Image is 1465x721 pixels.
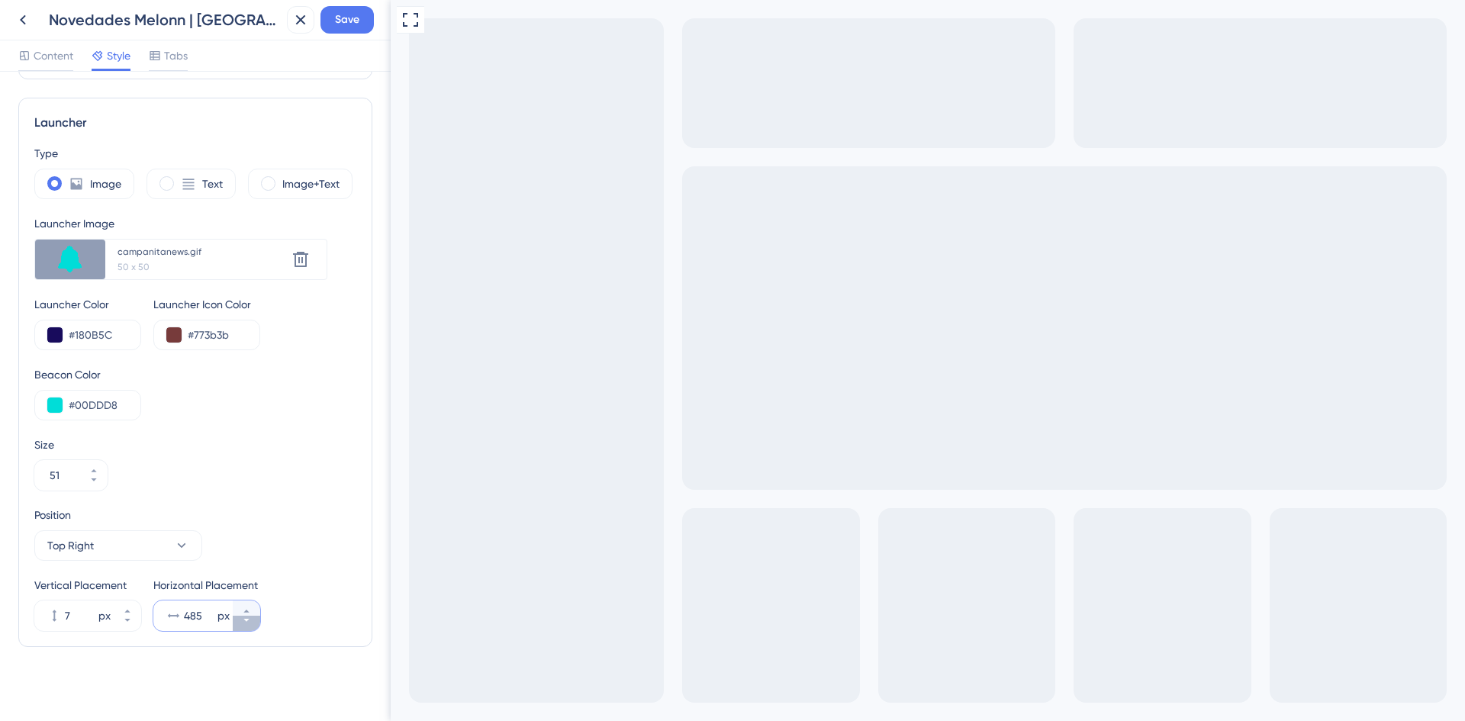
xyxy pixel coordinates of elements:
div: Launcher [34,114,356,132]
div: px [98,607,111,625]
span: Content [34,47,73,65]
div: 50 x 50 [118,261,287,273]
span: Top Right [47,536,94,555]
span: Save [335,11,359,29]
div: Launcher Icon Color [153,295,260,314]
button: px [233,616,260,631]
div: Launcher Image [34,214,327,233]
label: Image [90,175,121,193]
label: Text [202,175,223,193]
input: px [65,607,95,625]
button: Save [320,6,374,34]
button: Top Right [34,530,202,561]
button: px [233,600,260,616]
div: 3 [65,14,72,27]
div: Type [34,144,356,163]
label: Image+Text [282,175,340,193]
div: Size [34,436,356,454]
div: Horizontal Placement [153,576,260,594]
button: px [114,600,141,616]
span: Style [107,47,130,65]
div: Novedades Melonn | [GEOGRAPHIC_DATA] [49,9,281,31]
div: campanitanews.gif [118,246,285,258]
div: Position [34,506,202,524]
input: px [184,607,214,625]
button: px [114,616,141,631]
div: Beacon Color [34,365,356,384]
div: Vertical Placement [34,576,141,594]
div: Launcher Color [34,295,141,314]
div: px [217,607,230,625]
span: Tabs [164,47,188,65]
img: launcher-image-alternative-text [19,5,49,34]
img: file-1752098801585.gif [51,240,89,278]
